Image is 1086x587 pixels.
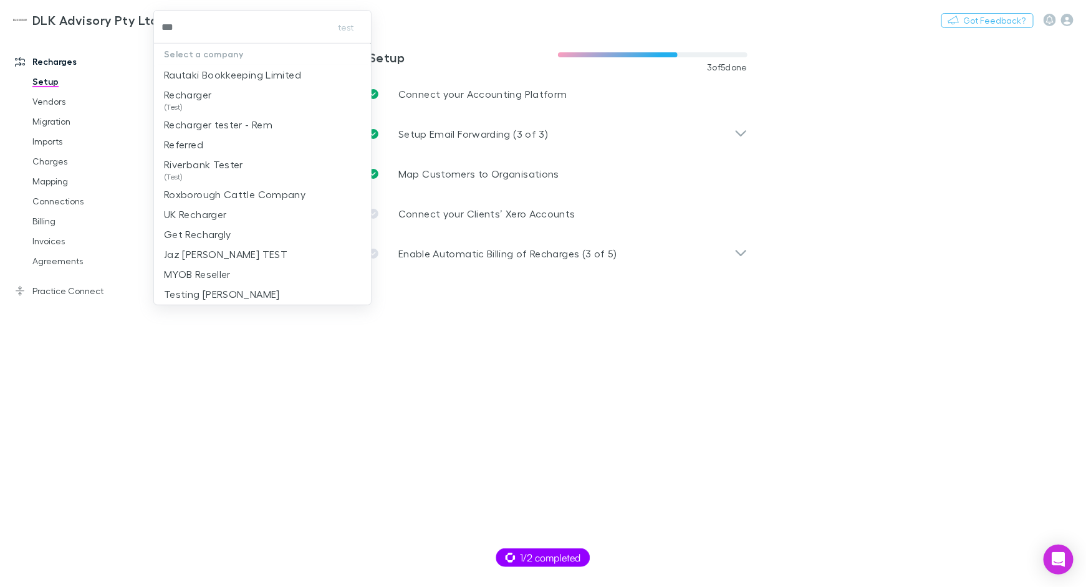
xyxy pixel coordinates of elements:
div: Open Intercom Messenger [1044,545,1074,575]
p: Recharger [164,87,211,102]
p: UK Recharger [164,207,226,222]
p: Select a company [154,44,371,65]
span: test [339,20,354,35]
p: Roxborough Cattle Company [164,187,305,202]
p: Referred [164,137,203,152]
p: Testing [PERSON_NAME] [164,287,280,302]
p: MYOB Reseller [164,267,231,282]
p: Get Rechargly [164,227,231,242]
p: Jaz [PERSON_NAME] TEST [164,247,287,262]
span: (Test) [164,172,243,182]
span: (Test) [164,102,211,112]
button: test [326,20,366,35]
p: Recharger tester - Rem [164,117,272,132]
p: Riverbank Tester [164,157,243,172]
p: Rautaki Bookkeeping Limited [164,67,301,82]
